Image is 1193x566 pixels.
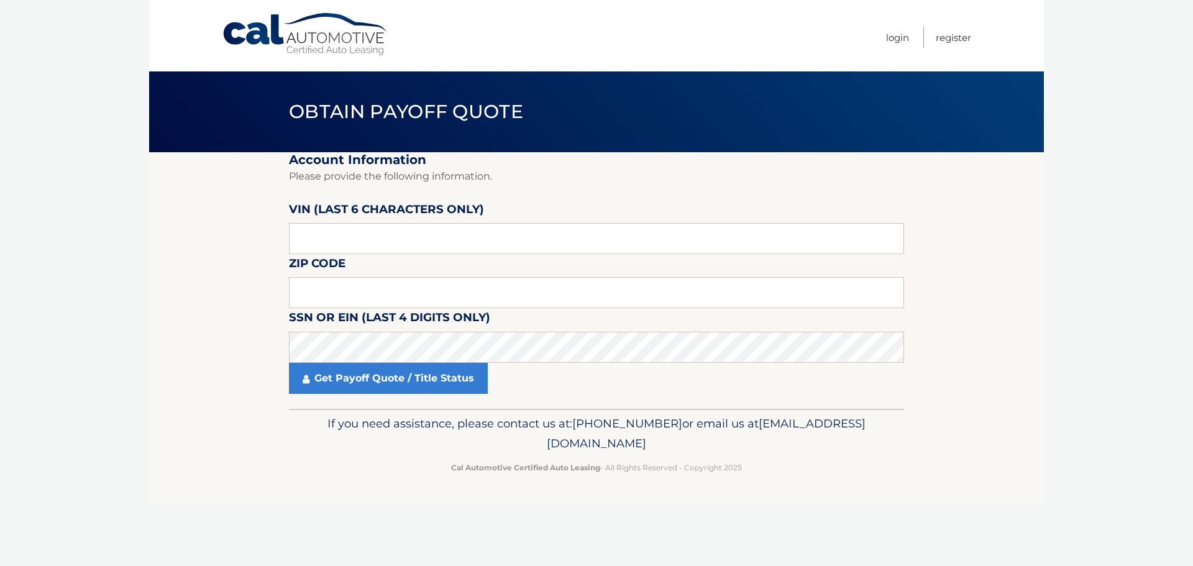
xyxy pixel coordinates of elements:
a: Get Payoff Quote / Title Status [289,363,488,394]
label: SSN or EIN (last 4 digits only) [289,308,490,331]
span: [PHONE_NUMBER] [572,416,682,431]
p: Please provide the following information. [289,168,904,185]
span: Obtain Payoff Quote [289,100,523,123]
p: If you need assistance, please contact us at: or email us at [297,414,896,454]
a: Register [936,27,971,48]
p: - All Rights Reserved - Copyright 2025 [297,461,896,474]
a: Login [886,27,909,48]
a: Cal Automotive [222,12,390,57]
strong: Cal Automotive Certified Auto Leasing [451,463,600,472]
label: VIN (last 6 characters only) [289,200,484,223]
label: Zip Code [289,254,345,277]
h2: Account Information [289,152,904,168]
